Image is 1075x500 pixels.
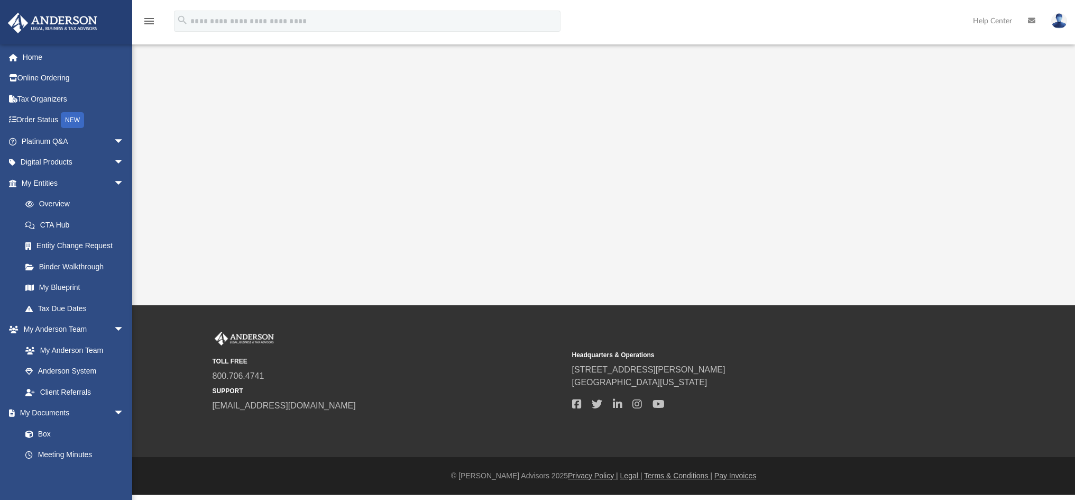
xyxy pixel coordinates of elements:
[213,332,276,346] img: Anderson Advisors Platinum Portal
[7,172,140,194] a: My Entitiesarrow_drop_down
[572,365,725,374] a: [STREET_ADDRESS][PERSON_NAME]
[213,386,565,396] small: SUPPORT
[15,381,135,403] a: Client Referrals
[15,277,135,298] a: My Blueprint
[714,471,756,480] a: Pay Invoices
[15,235,140,257] a: Entity Change Request
[7,319,135,340] a: My Anderson Teamarrow_drop_down
[7,152,140,173] a: Digital Productsarrow_drop_down
[114,319,135,341] span: arrow_drop_down
[213,401,356,410] a: [EMAIL_ADDRESS][DOMAIN_NAME]
[1051,13,1067,29] img: User Pic
[644,471,712,480] a: Terms & Conditions |
[213,357,565,366] small: TOLL FREE
[213,371,264,380] a: 800.706.4741
[114,131,135,152] span: arrow_drop_down
[620,471,642,480] a: Legal |
[15,444,135,466] a: Meeting Minutes
[572,378,708,387] a: [GEOGRAPHIC_DATA][US_STATE]
[132,470,1075,481] div: © [PERSON_NAME] Advisors 2025
[177,14,188,26] i: search
[568,471,618,480] a: Privacy Policy |
[7,68,140,89] a: Online Ordering
[15,361,135,382] a: Anderson System
[7,88,140,110] a: Tax Organizers
[15,256,140,277] a: Binder Walkthrough
[143,20,155,28] a: menu
[7,110,140,131] a: Order StatusNEW
[5,13,100,33] img: Anderson Advisors Platinum Portal
[15,194,140,215] a: Overview
[15,340,130,361] a: My Anderson Team
[15,214,140,235] a: CTA Hub
[15,423,130,444] a: Box
[114,403,135,424] span: arrow_drop_down
[572,350,924,360] small: Headquarters & Operations
[7,403,135,424] a: My Documentsarrow_drop_down
[114,152,135,174] span: arrow_drop_down
[61,112,84,128] div: NEW
[7,47,140,68] a: Home
[114,172,135,194] span: arrow_drop_down
[15,298,140,319] a: Tax Due Dates
[7,131,140,152] a: Platinum Q&Aarrow_drop_down
[143,15,155,28] i: menu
